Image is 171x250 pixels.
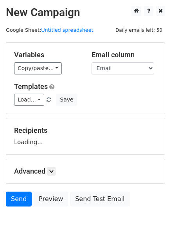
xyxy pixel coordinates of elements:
[6,192,32,207] a: Send
[14,167,157,176] h5: Advanced
[92,51,157,59] h5: Email column
[14,126,157,147] div: Loading...
[6,6,165,19] h2: New Campaign
[14,126,157,135] h5: Recipients
[34,192,68,207] a: Preview
[14,94,44,106] a: Load...
[70,192,130,207] a: Send Test Email
[41,27,93,33] a: Untitled spreadsheet
[14,82,48,91] a: Templates
[113,27,165,33] a: Daily emails left: 50
[14,62,62,74] a: Copy/paste...
[14,51,80,59] h5: Variables
[113,26,165,34] span: Daily emails left: 50
[6,27,94,33] small: Google Sheet:
[56,94,77,106] button: Save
